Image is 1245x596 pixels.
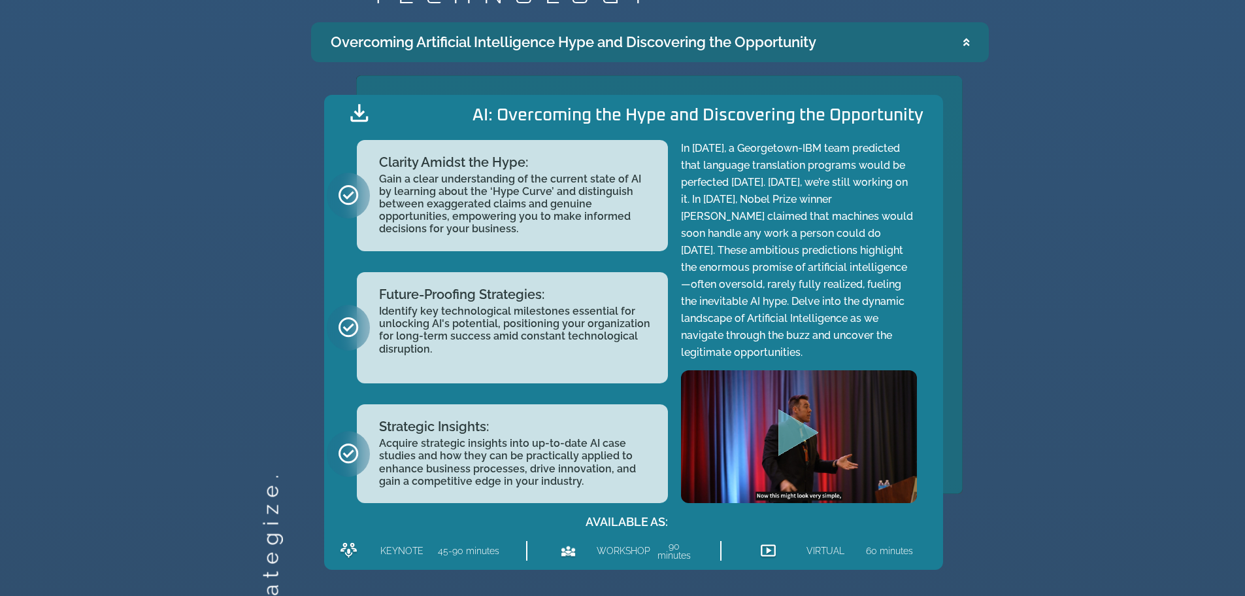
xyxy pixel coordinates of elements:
[866,546,913,555] h2: 60 minutes
[772,408,825,465] div: Play Video
[379,156,654,169] h2: Clarity Amidst the Hype:
[806,546,844,555] h2: VIRTUAL
[438,546,499,555] h2: 45-90 minutes
[681,140,917,361] p: In [DATE], a Georgetown-IBM team predicted that language translation programs would be perfected ...
[331,516,923,528] h2: AVAILABLE AS:
[379,173,654,236] h2: Gain a clear understanding of the current state of AI by learning about the ‘Hype Curve’ and dist...
[473,107,923,124] h2: AI: Overcoming the Hype and Discovering the Opportunity
[331,31,816,53] div: Overcoming Artificial Intelligence Hype and Discovering the Opportunity
[379,288,654,301] h2: Future-Proofing Strategies:
[379,420,654,433] h2: Strategic Insights:
[379,305,654,368] h2: Identify key technological milestones essential for unlocking AI's potential, positioning your or...
[655,542,695,560] h2: 90 minutes
[311,22,989,62] summary: Overcoming Artificial Intelligence Hype and Discovering the Opportunity
[597,546,642,555] h2: WORKSHOP
[379,437,654,487] h2: Acquire strategic insights into up-to-date AI case studies and how they can be practically applie...
[380,546,423,555] h2: KEYNOTE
